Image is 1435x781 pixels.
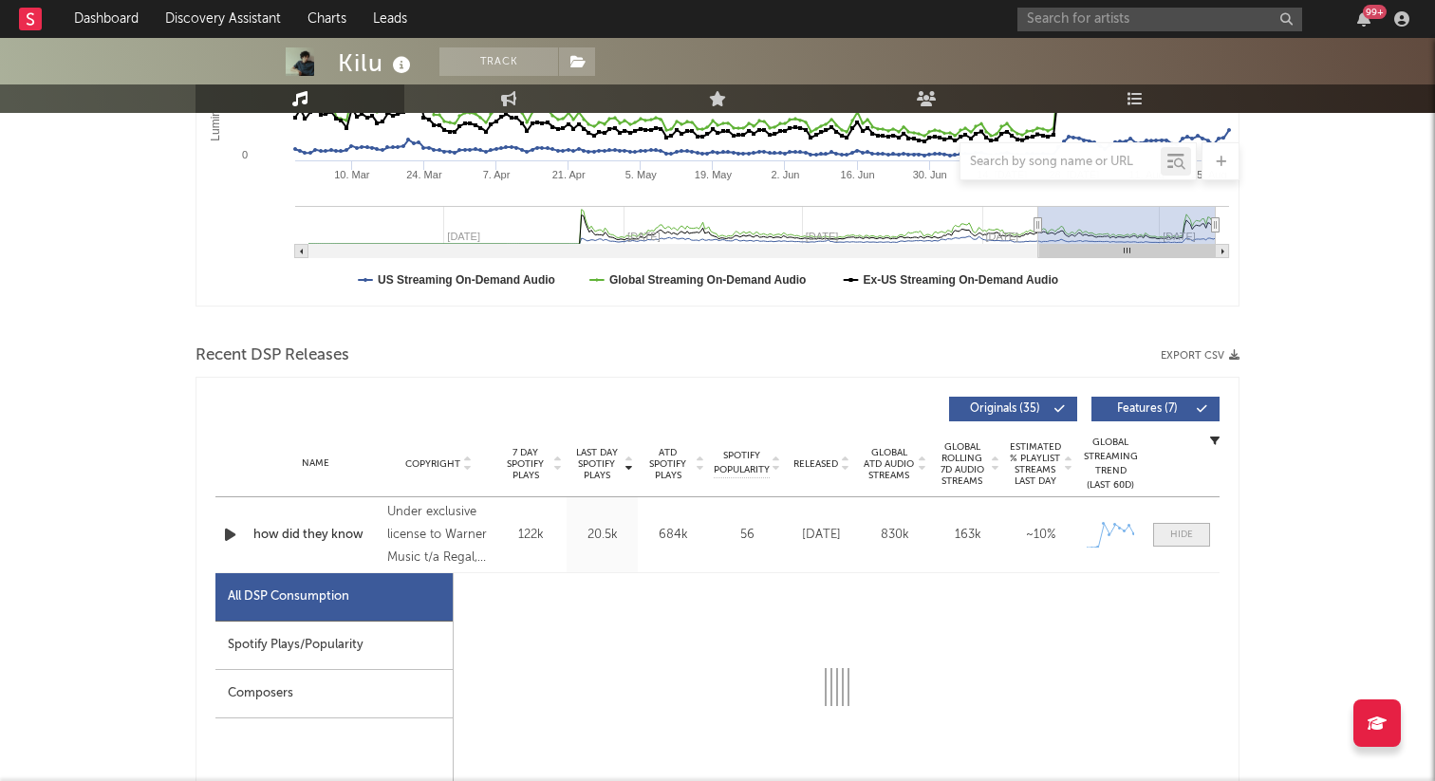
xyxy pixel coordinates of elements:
div: Kilu [338,47,416,79]
div: 56 [714,526,780,545]
div: 122k [500,526,562,545]
button: 99+ [1357,11,1370,27]
span: ATD Spotify Plays [643,447,693,481]
span: Released [793,458,838,470]
span: Spotify Popularity [714,449,770,477]
span: Recent DSP Releases [196,344,349,367]
div: All DSP Consumption [215,573,453,622]
button: Export CSV [1161,350,1239,362]
div: All DSP Consumption [228,586,349,608]
div: 163k [936,526,999,545]
div: 830k [863,526,926,545]
span: Originals ( 35 ) [961,403,1049,415]
span: Copyright [405,458,460,470]
span: 7 Day Spotify Plays [500,447,550,481]
div: Name [253,456,378,471]
input: Search for artists [1017,8,1302,31]
div: ~ 10 % [1009,526,1072,545]
span: Global Rolling 7D Audio Streams [936,441,988,487]
text: Luminate Daily Streams [209,20,222,140]
span: Estimated % Playlist Streams Last Day [1009,441,1061,487]
div: Under exclusive license to Warner Music t/a Regal, © 2025 kilusworld [387,501,491,569]
button: Originals(35) [949,397,1077,421]
span: Features ( 7 ) [1104,403,1191,415]
input: Search by song name or URL [960,155,1161,170]
div: [DATE] [790,526,853,545]
div: 684k [643,526,704,545]
text: US Streaming On-Demand Audio [378,273,555,287]
button: Features(7) [1091,397,1220,421]
span: Global ATD Audio Streams [863,447,915,481]
div: 20.5k [571,526,633,545]
a: how did they know [253,526,378,545]
div: 99 + [1363,5,1387,19]
div: Composers [215,670,453,718]
text: Global Streaming On-Demand Audio [609,273,807,287]
div: Spotify Plays/Popularity [215,622,453,670]
text: Ex-US Streaming On-Demand Audio [864,273,1059,287]
div: Global Streaming Trend (Last 60D) [1082,436,1139,493]
span: Last Day Spotify Plays [571,447,622,481]
button: Track [439,47,558,76]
